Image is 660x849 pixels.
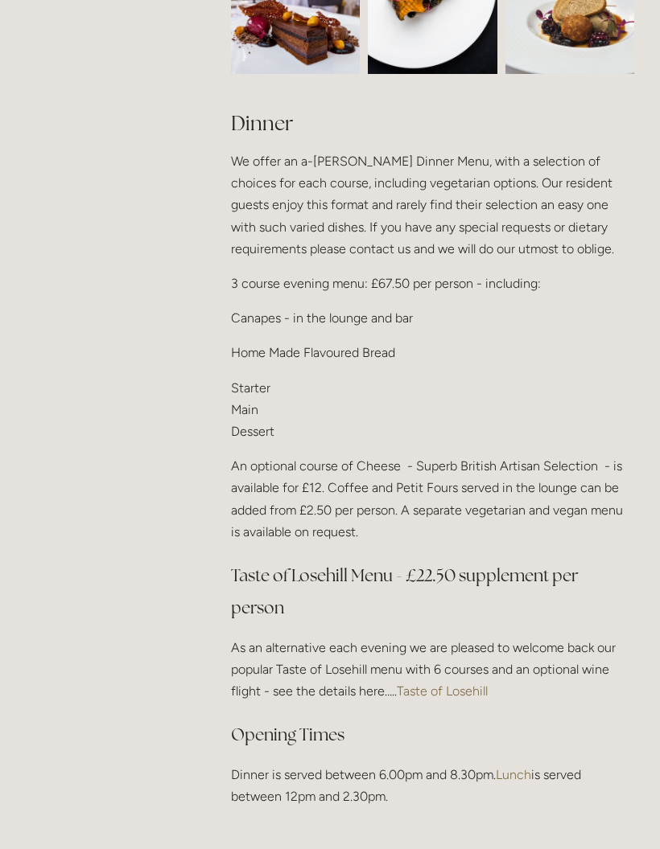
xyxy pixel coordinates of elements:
[496,767,531,782] a: Lunch
[231,342,634,363] p: Home Made Flavoured Bread
[231,764,634,807] p: Dinner is served between 6.00pm and 8.30pm. is served between 12pm and 2.30pm.
[231,377,634,443] p: Starter Main Dessert
[231,455,634,543] p: An optional course of Cheese - Superb British Artisan Selection - is available for £12. Coffee an...
[231,307,634,329] p: Canapes - in the lounge and bar
[231,150,634,260] p: We offer an a-[PERSON_NAME] Dinner Menu, with a selection of choices for each course, including v...
[231,719,634,751] h3: Opening Times
[231,109,634,137] h2: Dinner
[231,273,634,294] p: 3 course evening menu: £67.50 per person - including:
[397,683,488,699] a: Taste of Losehill
[231,560,634,624] h3: Taste of Losehill Menu - £22.50 supplement per person
[231,637,634,703] p: As an alternative each evening we are pleased to welcome back our popular Taste of Losehill menu ...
